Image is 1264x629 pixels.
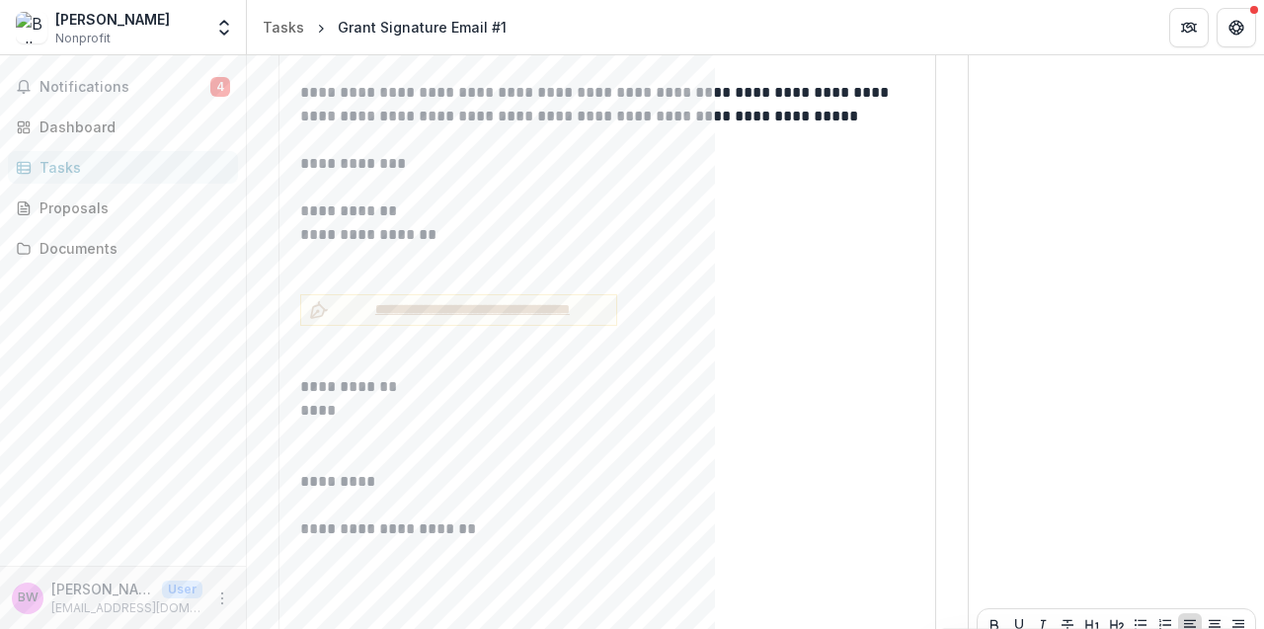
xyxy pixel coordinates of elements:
nav: breadcrumb [255,13,514,41]
div: Documents [39,238,222,259]
a: Dashboard [8,111,238,143]
a: Tasks [255,13,312,41]
button: Open entity switcher [210,8,238,47]
p: [EMAIL_ADDRESS][DOMAIN_NAME] [51,599,202,617]
div: Dashboard [39,117,222,137]
span: 4 [210,77,230,97]
button: Get Help [1217,8,1256,47]
div: [PERSON_NAME] [55,9,170,30]
button: Partners [1169,8,1209,47]
p: User [162,581,202,598]
span: Nonprofit [55,30,111,47]
img: Bella Wright [16,12,47,43]
button: Notifications4 [8,71,238,103]
a: Proposals [8,192,238,224]
div: Proposals [39,197,222,218]
div: Tasks [39,157,222,178]
span: Notifications [39,79,210,96]
div: Tasks [263,17,304,38]
div: Grant Signature Email #1 [338,17,507,38]
div: Bella Wright [18,591,39,604]
p: [PERSON_NAME] [51,579,154,599]
a: Tasks [8,151,238,184]
a: Documents [8,232,238,265]
button: More [210,587,234,610]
